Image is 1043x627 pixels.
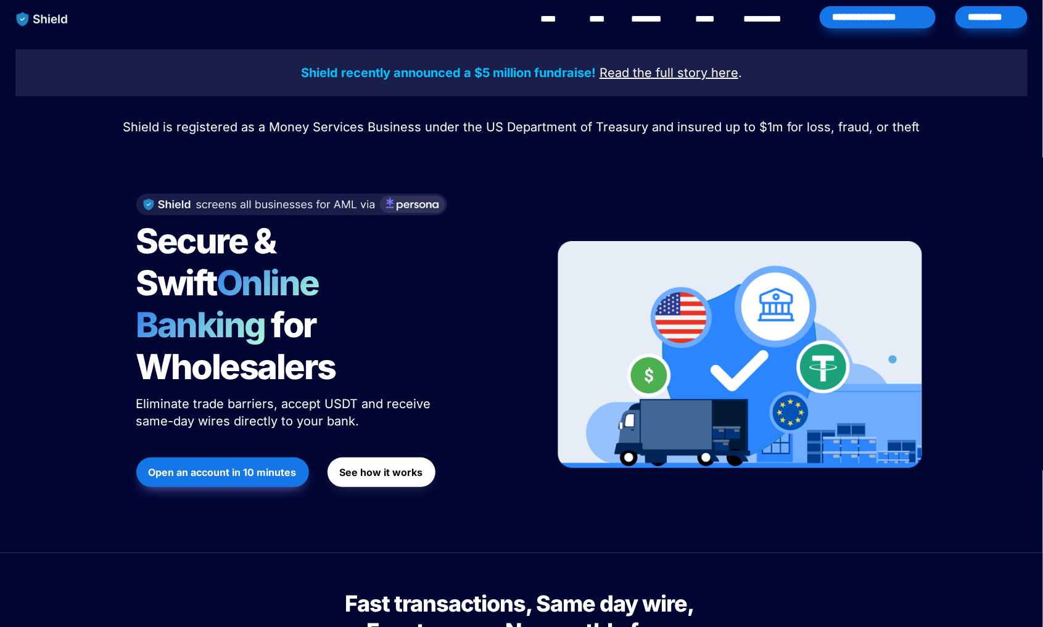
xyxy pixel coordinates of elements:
[600,67,707,80] a: Read the full story
[328,457,435,487] button: See how it works
[136,262,332,346] span: Online Banking
[711,67,738,80] a: here
[301,65,596,80] strong: Shield recently announced a $5 million fundraise!
[149,466,297,478] strong: Open an account in 10 minutes
[123,120,920,134] span: Shield is registered as a Money Services Business under the US Department of Treasury and insured...
[328,451,435,493] a: See how it works
[136,457,309,487] button: Open an account in 10 minutes
[136,220,282,304] span: Secure & Swift
[711,65,738,80] u: here
[10,6,74,32] img: website logo
[136,396,435,428] span: Eliminate trade barriers, accept USDT and receive same-day wires directly to your bank.
[600,65,707,80] u: Read the full story
[136,451,309,493] a: Open an account in 10 minutes
[340,466,423,478] strong: See how it works
[136,304,336,388] span: for Wholesalers
[738,65,742,80] span: .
